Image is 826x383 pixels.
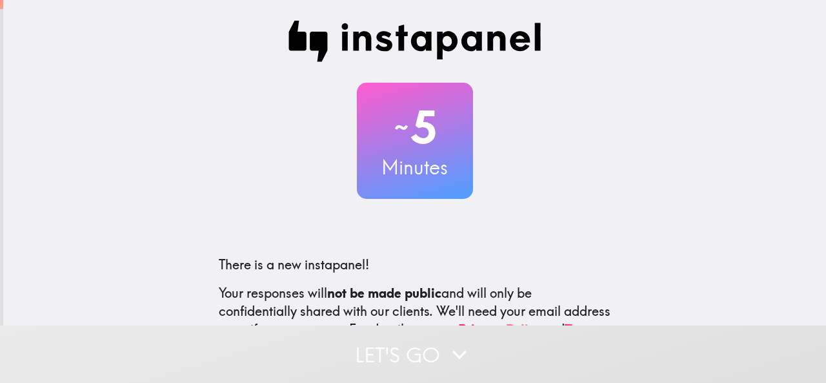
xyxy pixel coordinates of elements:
h2: 5 [357,101,473,154]
p: Your responses will and will only be confidentially shared with our clients. We'll need your emai... [219,284,611,338]
a: Terms [565,321,601,337]
b: not be made public [327,285,441,301]
h3: Minutes [357,154,473,181]
img: Instapanel [288,21,541,62]
span: There is a new instapanel! [219,256,369,273]
span: ~ [392,108,410,147]
a: Privacy Policy [458,321,542,337]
